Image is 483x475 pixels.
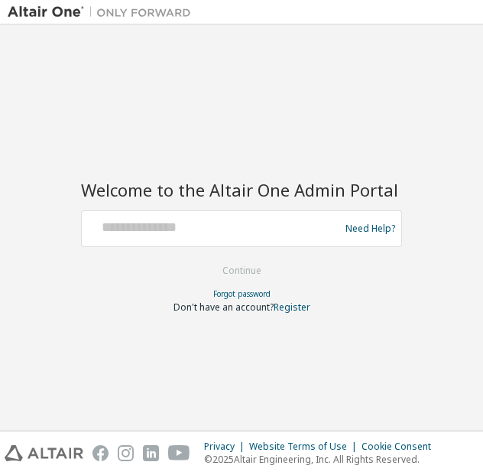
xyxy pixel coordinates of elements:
[143,445,159,461] img: linkedin.svg
[204,441,249,453] div: Privacy
[5,445,83,461] img: altair_logo.svg
[249,441,361,453] div: Website Terms of Use
[92,445,109,461] img: facebook.svg
[8,5,199,20] img: Altair One
[345,228,395,229] a: Need Help?
[361,441,440,453] div: Cookie Consent
[213,288,271,299] a: Forgot password
[118,445,134,461] img: instagram.svg
[274,301,310,314] a: Register
[173,301,274,314] span: Don't have an account?
[81,179,402,200] h2: Welcome to the Altair One Admin Portal
[168,445,190,461] img: youtube.svg
[204,453,440,466] p: © 2025 Altair Engineering, Inc. All Rights Reserved.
